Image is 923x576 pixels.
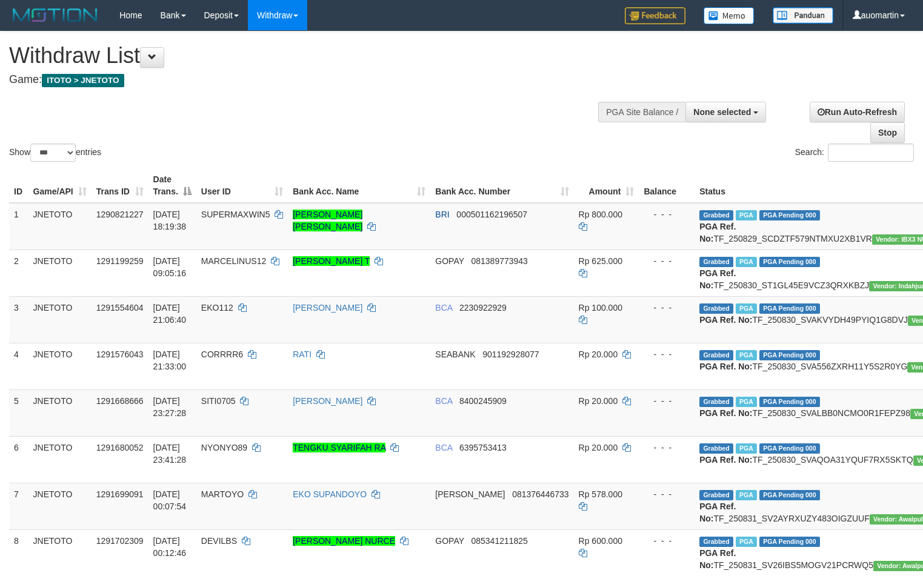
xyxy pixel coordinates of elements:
[9,296,28,343] td: 3
[459,303,507,313] span: Copy 2230922929 to clipboard
[459,443,507,452] span: Copy 6395753413 to clipboard
[28,296,92,343] td: JNETOTO
[96,349,144,359] span: 1291576043
[699,490,733,500] span: Grabbed
[579,256,622,266] span: Rp 625.000
[96,536,144,546] span: 1291702309
[293,210,362,231] a: [PERSON_NAME] [PERSON_NAME]
[810,102,905,122] a: Run Auto-Refresh
[699,408,752,418] b: PGA Ref. No:
[699,210,733,220] span: Grabbed
[736,397,757,407] span: Marked by auofahmi
[435,349,475,359] span: SEABANK
[512,489,568,499] span: Copy 081376446733 to clipboard
[579,303,622,313] span: Rp 100.000
[196,168,288,203] th: User ID: activate to sort column ascending
[96,256,144,266] span: 1291199259
[288,168,430,203] th: Bank Acc. Name: activate to sort column ascending
[699,397,733,407] span: Grabbed
[704,7,755,24] img: Button%20Memo.svg
[201,396,236,406] span: SITI0705
[699,443,733,454] span: Grabbed
[644,348,690,360] div: - - -
[435,536,464,546] span: GOPAY
[9,6,101,24] img: MOTION_logo.png
[293,256,370,266] a: [PERSON_NAME] T
[699,350,733,360] span: Grabbed
[201,256,266,266] span: MARCELINUS12
[471,536,527,546] span: Copy 085341211825 to clipboard
[9,144,101,162] label: Show entries
[759,397,820,407] span: PGA Pending
[574,168,639,203] th: Amount: activate to sort column ascending
[28,483,92,529] td: JNETOTO
[795,144,914,162] label: Search:
[9,389,28,436] td: 5
[685,102,766,122] button: None selected
[579,210,622,219] span: Rp 800.000
[759,443,820,454] span: PGA Pending
[699,257,733,267] span: Grabbed
[736,210,757,220] span: Marked by auowiliam
[28,168,92,203] th: Game/API: activate to sort column ascending
[736,490,757,500] span: Marked by auofahmi
[201,489,244,499] span: MARTOYO
[828,144,914,162] input: Search:
[625,7,685,24] img: Feedback.jpg
[759,537,820,547] span: PGA Pending
[153,349,187,371] span: [DATE] 21:33:00
[736,303,757,314] span: Marked by auowiliam
[759,350,820,360] span: PGA Pending
[644,208,690,220] div: - - -
[28,389,92,436] td: JNETOTO
[148,168,196,203] th: Date Trans.: activate to sort column descending
[699,303,733,314] span: Grabbed
[598,102,685,122] div: PGA Site Balance /
[736,443,757,454] span: Marked by auofahmi
[459,396,507,406] span: Copy 8400245909 to clipboard
[699,455,752,465] b: PGA Ref. No:
[773,7,833,24] img: panduan.png
[759,210,820,220] span: PGA Pending
[736,537,757,547] span: Marked by auowiliam
[201,303,233,313] span: EKO112
[699,362,752,371] b: PGA Ref. No:
[644,442,690,454] div: - - -
[435,489,505,499] span: [PERSON_NAME]
[699,268,736,290] b: PGA Ref. No:
[579,396,618,406] span: Rp 20.000
[456,210,527,219] span: Copy 000501162196507 to clipboard
[9,250,28,296] td: 2
[153,210,187,231] span: [DATE] 18:19:38
[644,395,690,407] div: - - -
[293,489,367,499] a: EKO SUPANDOYO
[28,436,92,483] td: JNETOTO
[435,396,452,406] span: BCA
[579,489,622,499] span: Rp 578.000
[699,537,733,547] span: Grabbed
[759,303,820,314] span: PGA Pending
[92,168,148,203] th: Trans ID: activate to sort column ascending
[644,302,690,314] div: - - -
[153,396,187,418] span: [DATE] 23:27:28
[699,222,736,243] b: PGA Ref. No:
[644,488,690,500] div: - - -
[693,107,751,117] span: None selected
[482,349,539,359] span: Copy 901192928077 to clipboard
[759,257,820,267] span: PGA Pending
[9,44,603,68] h1: Withdraw List
[471,256,527,266] span: Copy 081389773943 to clipboard
[639,168,695,203] th: Balance
[644,535,690,547] div: - - -
[699,315,752,325] b: PGA Ref. No:
[644,255,690,267] div: - - -
[435,303,452,313] span: BCA
[153,303,187,325] span: [DATE] 21:06:40
[430,168,573,203] th: Bank Acc. Number: activate to sort column ascending
[28,529,92,576] td: JNETOTO
[30,144,76,162] select: Showentries
[42,74,124,87] span: ITOTO > JNETOTO
[96,396,144,406] span: 1291668666
[293,303,362,313] a: [PERSON_NAME]
[293,349,312,359] a: RATI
